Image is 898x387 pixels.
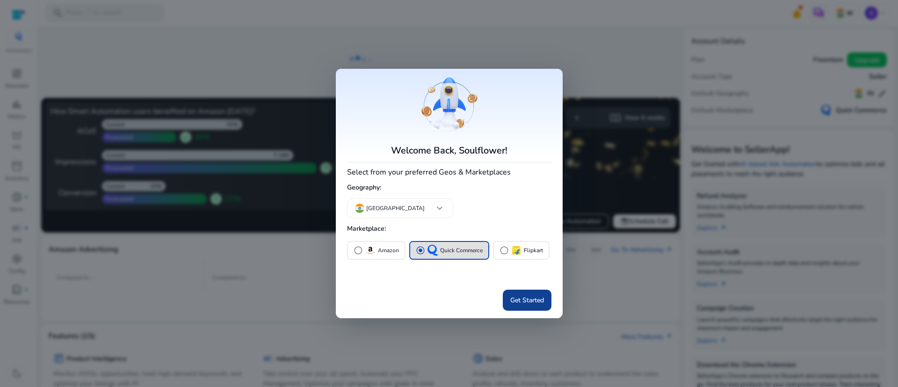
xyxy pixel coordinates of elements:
[365,245,376,256] img: amazon.svg
[347,221,551,237] h5: Marketplace:
[378,246,399,256] p: Amazon
[503,290,551,311] button: Get Started
[434,203,445,214] span: keyboard_arrow_down
[354,246,363,255] span: radio_button_unchecked
[427,245,438,256] img: QC-logo.svg
[524,246,543,256] p: Flipkart
[511,245,522,256] img: flipkart.svg
[416,246,425,255] span: radio_button_checked
[355,204,364,213] img: in.svg
[510,295,544,305] span: Get Started
[440,246,483,256] p: Quick Commerce
[500,246,509,255] span: radio_button_unchecked
[347,180,551,196] h5: Geography:
[366,204,425,212] p: [GEOGRAPHIC_DATA]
